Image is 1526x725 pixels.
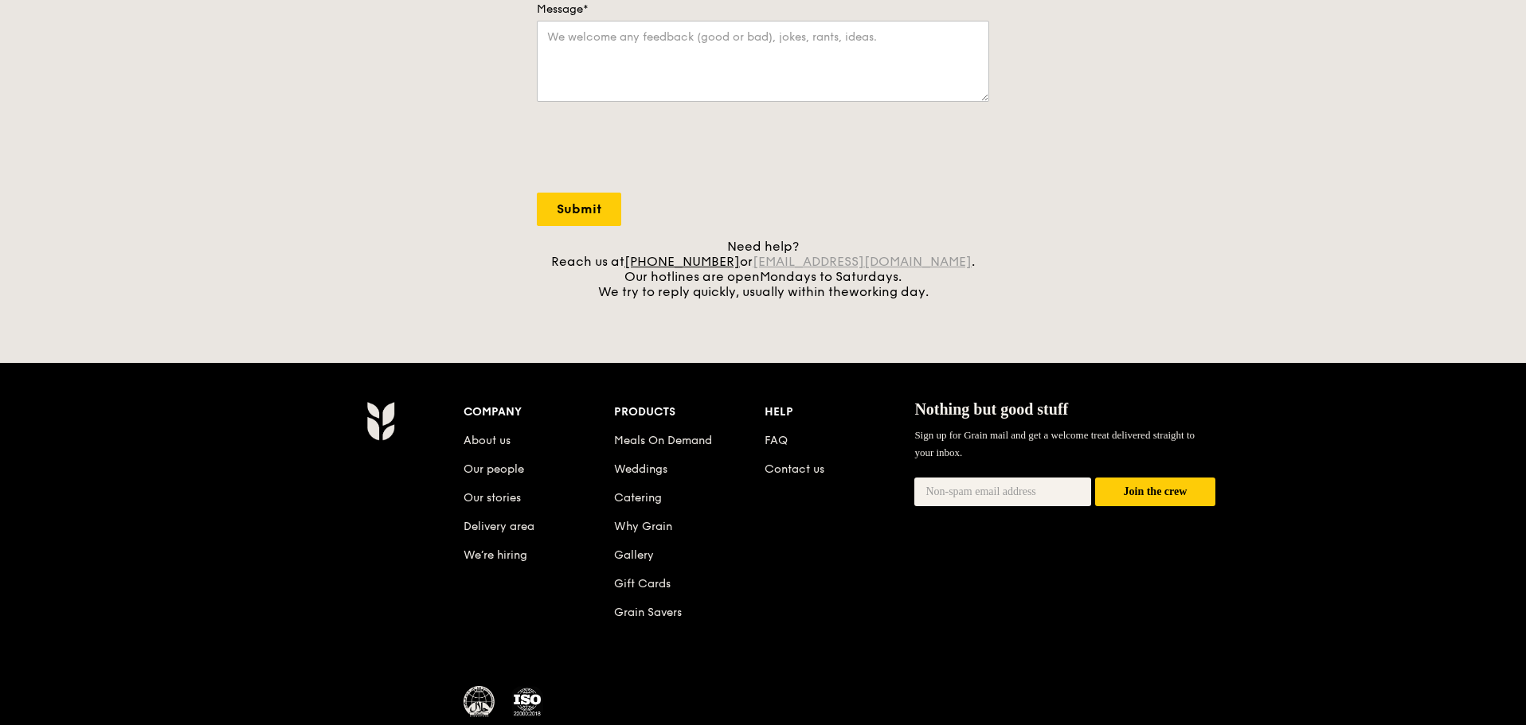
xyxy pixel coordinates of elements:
[765,401,915,423] div: Help
[464,686,495,718] img: MUIS Halal Certified
[537,239,989,299] div: Need help? Reach us at or . Our hotlines are open We try to reply quickly, usually within the
[753,254,972,269] a: [EMAIL_ADDRESS][DOMAIN_NAME]
[464,401,614,423] div: Company
[464,434,511,447] a: About us
[765,462,824,476] a: Contact us
[614,401,765,423] div: Products
[537,193,621,226] input: Submit
[614,520,672,533] a: Why Grain
[464,491,521,505] a: Our stories
[614,606,682,619] a: Grain Savers
[537,2,989,18] label: Message*
[511,686,543,718] img: ISO Certified
[464,548,527,562] a: We’re hiring
[464,462,524,476] a: Our people
[765,434,788,447] a: FAQ
[614,577,671,591] a: Gift Cards
[914,477,1091,506] input: Non-spam email address
[614,434,712,447] a: Meals On Demand
[366,401,394,441] img: Grain
[624,254,740,269] a: [PHONE_NUMBER]
[614,462,667,476] a: Weddings
[760,269,902,284] span: Mondays to Saturdays.
[614,491,662,505] a: Catering
[1095,477,1215,507] button: Join the crew
[537,118,779,180] iframe: reCAPTCHA
[914,429,1195,458] span: Sign up for Grain mail and get a welcome treat delivered straight to your inbox.
[614,548,654,562] a: Gallery
[464,520,534,533] a: Delivery area
[914,400,1068,418] span: Nothing but good stuff
[849,284,929,299] span: working day.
